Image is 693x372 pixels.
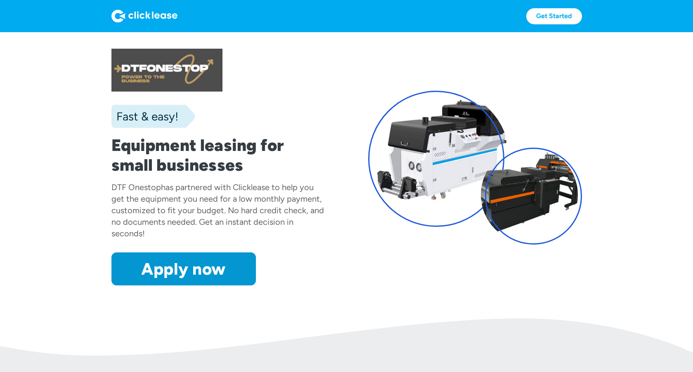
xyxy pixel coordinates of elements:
div: has partnered with Clicklease to help you get the equipment you need for a low monthly payment, c... [111,182,324,238]
a: Apply now [111,252,256,285]
img: Logo [111,9,177,23]
div: Fast & easy! [111,108,178,125]
a: Get Started [526,8,582,24]
div: DTF Onestop [111,182,161,192]
h1: Equipment leasing for small businesses [111,135,325,175]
